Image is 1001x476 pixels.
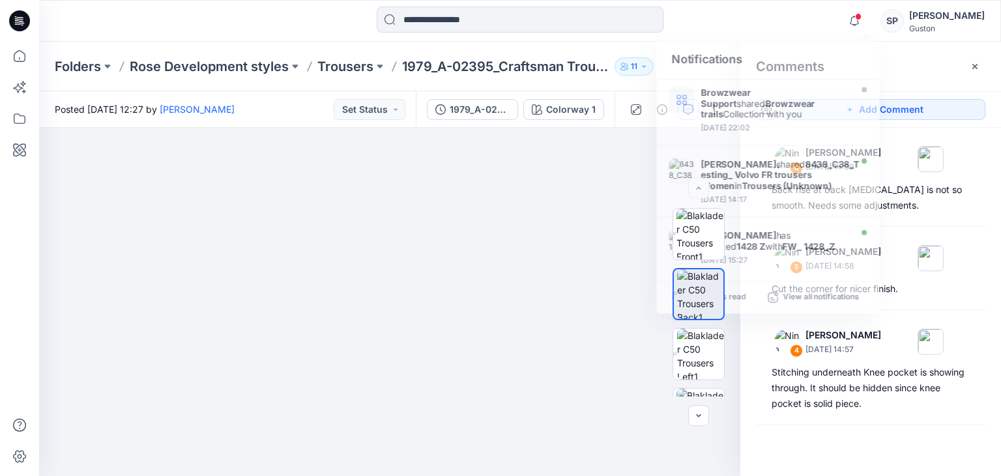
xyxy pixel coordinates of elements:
strong: 1428 Z [736,241,765,252]
p: 1979_A-02395_Craftsman Trousers Striker [402,57,609,76]
a: Trousers [317,57,373,76]
div: 4 [790,344,803,357]
strong: Browzwear Support [701,87,751,108]
img: Blaklader C50 Trousers Left1 [677,329,724,379]
img: Blaklader C50 Trousers Right1 [676,389,724,439]
strong: FW_ 1428_Z [783,241,835,252]
img: 8438_C38_Testing_ Volvo FR trousers Women [669,158,695,184]
strong: 8438_C38_Testing_ Volvo FR trousers Women [701,158,860,191]
div: Friday, September 12, 2025 15:27 [701,256,848,265]
div: 1979_A-02395_Craftsman Trousers Striker [450,102,510,117]
button: 11 [615,57,654,76]
strong: Browzwear trails [701,98,815,119]
img: Blaklader C50 Trousers Back1 [677,269,723,319]
a: [PERSON_NAME] [160,104,235,115]
button: Details [652,99,673,120]
div: Colorway 1 [546,102,596,117]
p: [PERSON_NAME] [805,327,881,343]
p: [DATE] 14:57 [805,343,881,356]
img: Blaklader C50 Trousers Front1 [676,209,724,260]
div: Notifications [656,40,880,80]
div: Friday, September 19, 2025 22:02 [701,123,848,132]
div: Stitching underneath Knee pocket is showing through. It should be hidden since knee pocket is sol... [772,364,970,411]
div: has updated with [701,230,848,252]
div: Guston [909,23,985,33]
div: [PERSON_NAME] [909,8,985,23]
div: Friday, September 19, 2025 14:17 [701,195,860,204]
div: shared in [701,158,860,191]
button: 1979_A-02395_Craftsman Trousers Striker [427,99,518,120]
strong: Trousers (Unknown) [742,180,832,191]
div: SP [880,9,904,33]
p: View all notifications [783,292,859,304]
button: Add Comment [782,99,985,120]
button: Colorway 1 [523,99,604,120]
span: Posted [DATE] 12:27 by [55,102,235,116]
div: shared Collection with you [701,87,848,119]
a: Rose Development styles [130,57,289,76]
p: Mark all as read [687,292,746,304]
p: 11 [631,59,637,74]
strong: [PERSON_NAME] [701,158,777,170]
img: Browzwear trails [669,87,695,112]
a: Folders [55,57,101,76]
img: Nina Moller [774,329,800,355]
